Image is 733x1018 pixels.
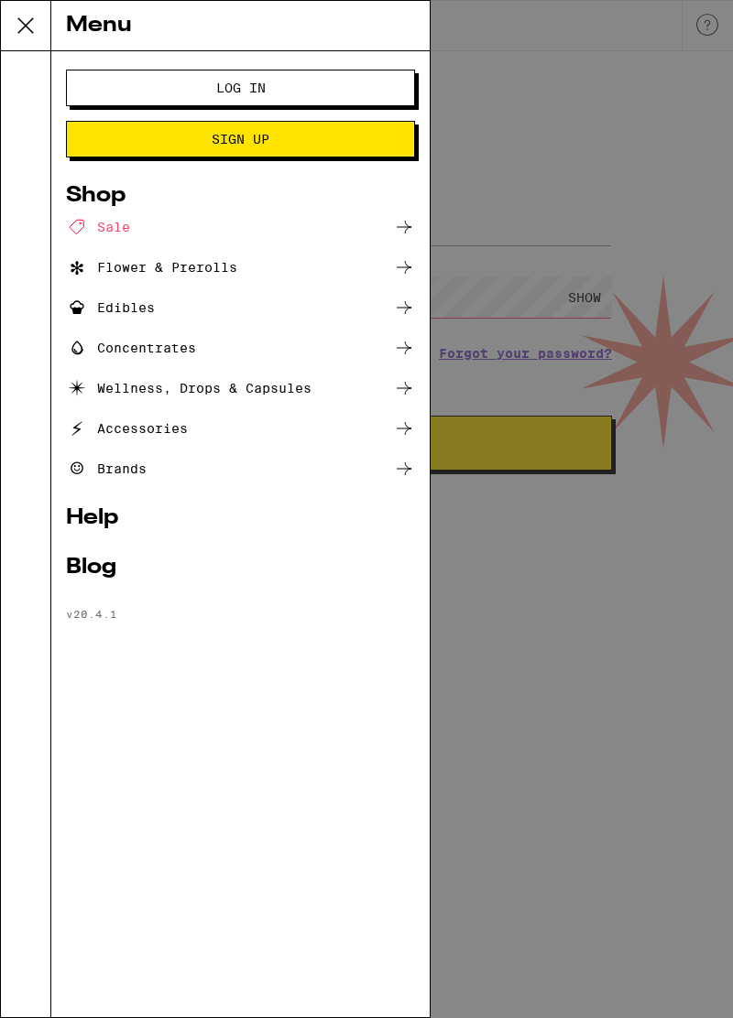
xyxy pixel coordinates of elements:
div: Wellness, Drops & Capsules [66,377,312,399]
button: Sign Up [66,121,415,157]
a: Wellness, Drops & Capsules [66,377,415,399]
a: Flower & Prerolls [66,256,415,278]
a: Sale [66,216,415,238]
a: Accessories [66,417,415,439]
a: Concentrates [66,337,415,359]
a: Shop [66,185,415,207]
a: Blog [66,557,415,579]
span: Sign Up [212,133,269,146]
div: Flower & Prerolls [66,256,237,278]
a: Sign Up [66,132,415,146]
div: Accessories [66,417,188,439]
div: Brands [66,458,147,480]
a: Edibles [66,297,415,319]
div: Concentrates [66,337,196,359]
div: Edibles [66,297,155,319]
span: Log In [216,81,266,94]
a: Help [66,507,415,529]
button: Log In [66,70,415,106]
span: Hi. Need any help? [11,13,132,27]
a: Brands [66,458,415,480]
a: Log In [66,81,415,95]
span: v 20.4.1 [66,608,117,620]
div: Menu [51,1,430,51]
div: Sale [66,216,130,238]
